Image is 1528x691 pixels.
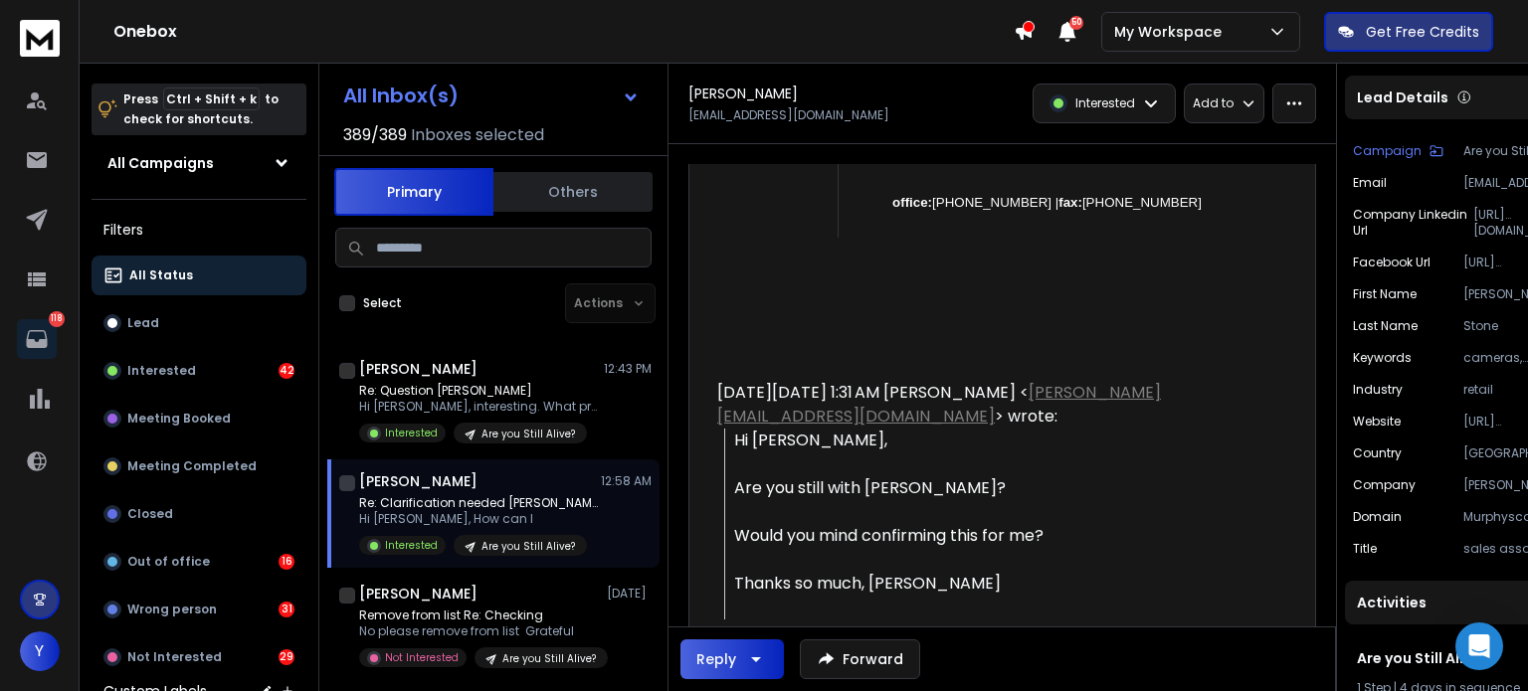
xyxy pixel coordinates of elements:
[1353,509,1402,525] p: Domain
[385,426,438,440] p: Interested
[20,631,60,671] button: Y
[359,584,477,604] h1: [PERSON_NAME]
[1353,350,1412,366] p: Keywords
[92,143,306,183] button: All Campaigns
[129,267,193,283] p: All Status
[1366,22,1479,42] p: Get Free Credits
[359,623,598,639] p: No please remove from list Grateful
[127,458,257,474] p: Meeting Completed
[1324,12,1493,52] button: Get Free Credits
[123,89,279,129] p: Press to check for shortcuts.
[49,311,65,327] p: 118
[127,363,196,379] p: Interested
[1353,414,1401,430] p: Website
[107,153,214,173] h1: All Campaigns
[734,572,1271,596] div: Thanks so much, [PERSON_NAME]
[1353,207,1473,239] p: Company Linkedin Url
[493,170,653,214] button: Others
[601,473,652,489] p: 12:58 AM
[680,639,784,679] button: Reply
[163,87,260,110] span: Ctrl + Shift + k
[327,76,656,115] button: All Inbox(s)
[359,495,598,511] p: Re: Clarification needed [PERSON_NAME]
[279,363,294,379] div: 42
[800,639,920,679] button: Forward
[279,649,294,665] div: 29
[1455,622,1503,670] div: Open Intercom Messenger
[20,20,60,57] img: logo
[92,446,306,486] button: Meeting Completed
[92,303,306,343] button: Lead
[481,539,575,554] p: Are you Still Alive?
[607,586,652,602] p: [DATE]
[502,651,596,666] p: Are you Still Alive?
[127,554,210,570] p: Out of office
[92,216,306,244] h3: Filters
[1353,318,1418,334] p: Last Name
[385,538,438,553] p: Interested
[359,471,477,491] h1: [PERSON_NAME]
[892,195,932,210] b: office:
[717,381,1271,429] div: [DATE][DATE] 1:31 AM [PERSON_NAME] < > wrote:
[343,123,407,147] span: 389 / 389
[359,607,598,623] p: Remove from list Re: Checking
[334,168,493,216] button: Primary
[1353,477,1416,493] p: Company
[127,506,173,522] p: Closed
[92,494,306,534] button: Closed
[127,411,231,427] p: Meeting Booked
[1353,382,1403,398] p: Industry
[92,637,306,677] button: Not Interested29
[411,123,544,147] h3: Inboxes selected
[1114,22,1230,42] p: My Workspace
[734,429,1271,452] div: Hi [PERSON_NAME],
[92,542,306,582] button: Out of office16
[359,399,598,415] p: Hi [PERSON_NAME], interesting. What prompt
[359,383,598,399] p: Re: Question [PERSON_NAME]
[1353,286,1417,302] p: First Name
[1058,195,1082,210] b: fax:
[1353,143,1422,159] p: Campaign
[385,650,459,665] p: Not Interested
[92,351,306,391] button: Interested42
[1069,16,1083,30] span: 50
[113,20,1014,44] h1: Onebox
[359,359,477,379] h1: [PERSON_NAME]
[1075,95,1135,111] p: Interested
[92,256,306,295] button: All Status
[127,649,222,665] p: Not Interested
[1353,143,1443,159] button: Campaign
[359,511,598,527] p: Hi [PERSON_NAME], How can I
[279,554,294,570] div: 16
[717,381,1161,428] a: [PERSON_NAME][EMAIL_ADDRESS][DOMAIN_NAME]
[92,399,306,438] button: Meeting Booked
[1193,95,1234,111] p: Add to
[1353,445,1402,461] p: Country
[92,590,306,629] button: Wrong person31
[127,315,159,331] p: Lead
[17,319,57,359] a: 118
[1353,175,1387,191] p: Email
[734,476,1271,500] div: Are you still with [PERSON_NAME]?
[279,602,294,617] div: 31
[688,107,889,123] p: [EMAIL_ADDRESS][DOMAIN_NAME]
[1353,541,1377,557] p: Title
[1357,87,1448,107] p: Lead Details
[343,86,459,105] h1: All Inbox(s)
[481,427,575,441] p: Are you Still Alive?
[604,361,652,377] p: 12:43 PM
[363,295,402,311] label: Select
[688,84,798,103] h1: [PERSON_NAME]
[127,602,217,617] p: Wrong person
[696,649,736,669] div: Reply
[1353,255,1431,270] p: Facebook Url
[734,524,1271,548] div: Would you mind confirming this for me?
